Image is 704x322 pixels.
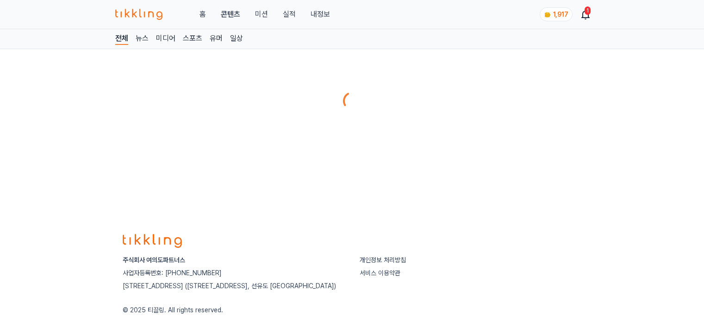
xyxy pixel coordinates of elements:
a: 콘텐츠 [221,9,240,20]
img: coin [544,11,551,19]
a: 내정보 [311,9,330,20]
a: 일상 [230,33,243,45]
button: 미션 [255,9,268,20]
a: coin 1,917 [540,7,571,21]
p: 사업자등록번호: [PHONE_NUMBER] [123,268,345,278]
div: 1 [585,6,591,15]
a: 서비스 이용약관 [360,269,400,277]
a: 유머 [210,33,223,45]
p: 주식회사 여의도파트너스 [123,255,345,265]
a: 홈 [199,9,206,20]
span: 1,917 [553,11,568,18]
a: 미디어 [156,33,175,45]
img: logo [123,234,182,248]
a: 실적 [283,9,296,20]
a: 1 [582,9,589,20]
a: 스포츠 [183,33,202,45]
a: 전체 [115,33,128,45]
p: [STREET_ADDRESS] ([STREET_ADDRESS], 선유도 [GEOGRAPHIC_DATA]) [123,281,345,290]
a: 뉴스 [136,33,149,45]
img: 티끌링 [115,9,163,20]
a: 개인정보 처리방침 [360,256,406,264]
p: © 2025 티끌링. All rights reserved. [123,305,582,315]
